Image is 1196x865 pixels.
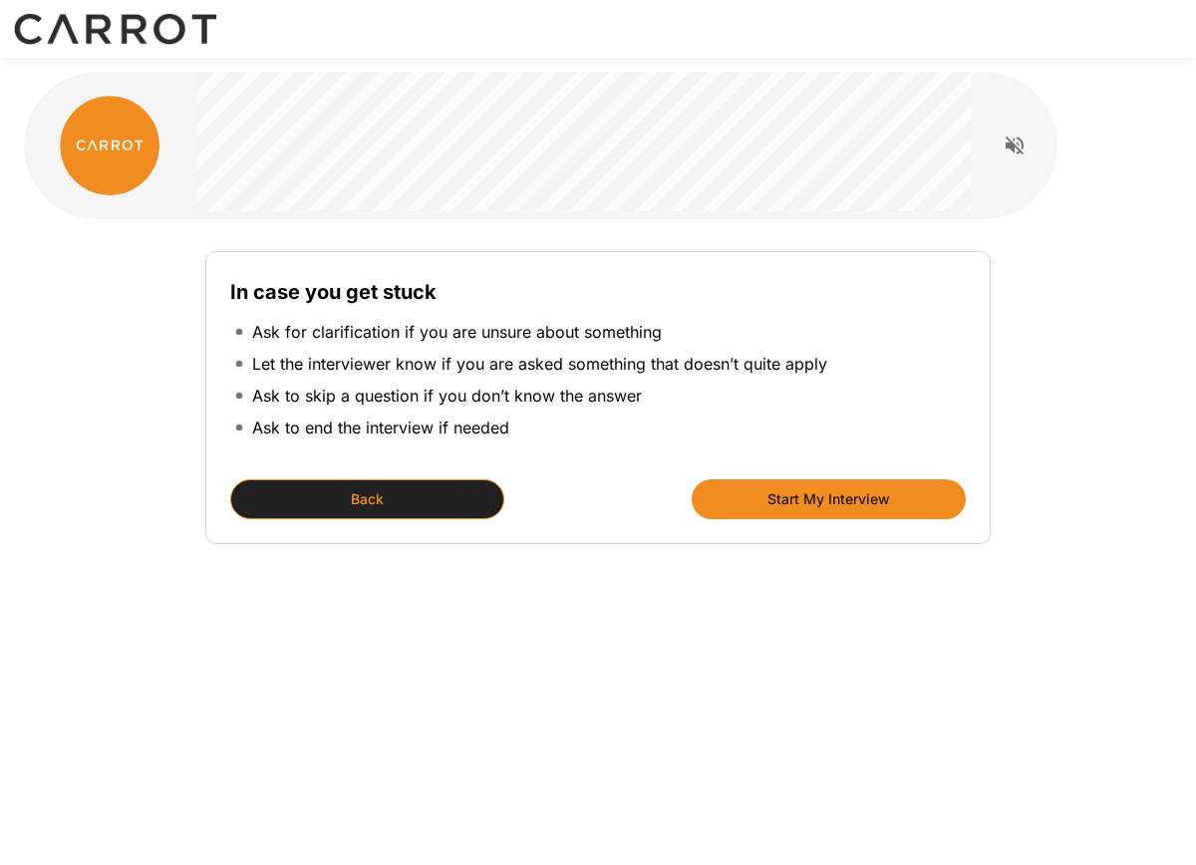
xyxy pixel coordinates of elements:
[60,96,159,195] img: carrot_logo.png
[252,384,642,408] p: Ask to skip a question if you don’t know the answer
[252,416,509,439] p: Ask to end the interview if needed
[230,280,437,304] b: In case you get stuck
[692,479,966,519] button: Start My Interview
[252,320,662,344] p: Ask for clarification if you are unsure about something
[252,352,827,376] p: Let the interviewer know if you are asked something that doesn’t quite apply
[230,479,504,519] button: Back
[995,126,1035,165] button: Read questions aloud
